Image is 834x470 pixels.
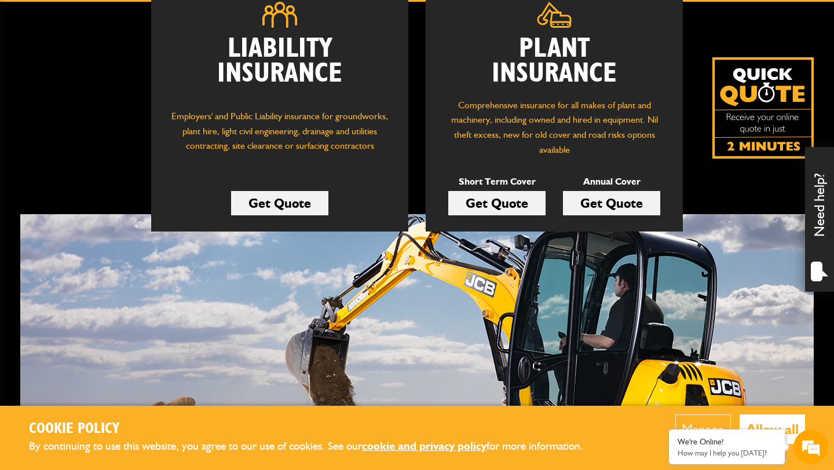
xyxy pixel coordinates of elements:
[563,174,660,189] p: Annual Cover
[169,36,391,98] h2: Liability Insurance
[20,64,49,80] img: d_20077148190_company_1631870298795_20077148190
[448,191,546,215] a: Get Quote
[443,36,665,86] h2: Plant Insurance
[60,65,195,80] div: Chat with us now
[740,414,805,444] button: Allow all
[158,357,210,372] em: Start Chat
[712,57,814,159] a: Get your insurance quote isn just 2-minutes
[29,420,602,438] h2: Cookie Policy
[29,438,602,456] p: By continuing to use this website, you agree to our use of cookies. See our for more information.
[675,414,731,444] button: Manage
[448,174,546,189] p: Short Term Cover
[15,141,211,167] input: Enter your email address
[15,210,211,347] textarea: Type your message and hit 'Enter'
[563,191,660,215] a: Get Quote
[190,6,218,34] div: Minimize live chat window
[678,437,776,447] div: We're Online!
[15,107,211,133] input: Enter your last name
[712,57,814,159] img: Quick Quote
[678,449,776,457] p: How may I help you today?
[169,109,391,164] p: Employers' and Public Liability insurance for groundworks, plant hire, light civil engineering, d...
[15,175,211,201] input: Enter your phone number
[805,147,834,292] div: Need help?
[362,439,487,453] a: cookie and privacy policy
[231,191,328,215] a: Get Quote
[443,98,665,157] p: Comprehensive insurance for all makes of plant and machinery, including owned and hired in equipm...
